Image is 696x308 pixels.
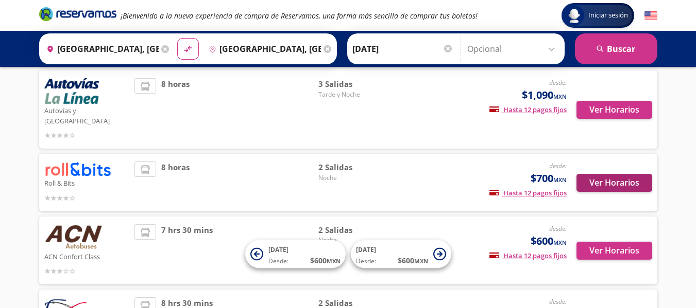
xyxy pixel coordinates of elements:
[549,78,567,87] em: desde:
[318,224,391,236] span: 2 Salidas
[327,257,341,265] small: MXN
[489,105,567,114] span: Hasta 12 pagos fijos
[44,176,130,189] p: Roll & Bits
[489,188,567,197] span: Hasta 12 pagos fijos
[39,6,116,25] a: Brand Logo
[161,161,190,203] span: 8 horas
[161,224,213,277] span: 7 hrs 30 mins
[351,240,451,268] button: [DATE]Desde:$600MXN
[553,176,567,184] small: MXN
[205,36,321,62] input: Buscar Destino
[318,235,391,245] span: Noche
[549,297,567,306] em: desde:
[44,104,130,126] p: Autovías y [GEOGRAPHIC_DATA]
[531,171,567,186] span: $700
[575,33,657,64] button: Buscar
[522,87,567,103] span: $1,090
[310,255,341,266] span: $ 600
[576,242,652,260] button: Ver Horarios
[318,161,391,173] span: 2 Salidas
[549,161,567,170] em: desde:
[584,10,632,21] span: Iniciar sesión
[553,239,567,246] small: MXN
[39,6,116,22] i: Brand Logo
[268,245,288,254] span: [DATE]
[553,93,567,100] small: MXN
[644,9,657,22] button: English
[576,174,652,192] button: Ver Horarios
[398,255,428,266] span: $ 600
[161,78,190,141] span: 8 horas
[245,240,346,268] button: [DATE]Desde:$600MXN
[467,36,559,62] input: Opcional
[576,101,652,119] button: Ver Horarios
[268,257,288,266] span: Desde:
[44,161,111,176] img: Roll & Bits
[356,245,376,254] span: [DATE]
[318,173,391,183] span: Noche
[352,36,453,62] input: Elegir Fecha
[44,78,99,104] img: Autovías y La Línea
[44,224,103,250] img: ACN Confort Class
[318,78,391,90] span: 3 Salidas
[531,233,567,249] span: $600
[489,251,567,260] span: Hasta 12 pagos fijos
[44,250,130,262] p: ACN Confort Class
[356,257,376,266] span: Desde:
[549,224,567,233] em: desde:
[121,11,478,21] em: ¡Bienvenido a la nueva experiencia de compra de Reservamos, una forma más sencilla de comprar tus...
[42,36,159,62] input: Buscar Origen
[414,257,428,265] small: MXN
[318,90,391,99] span: Tarde y Noche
